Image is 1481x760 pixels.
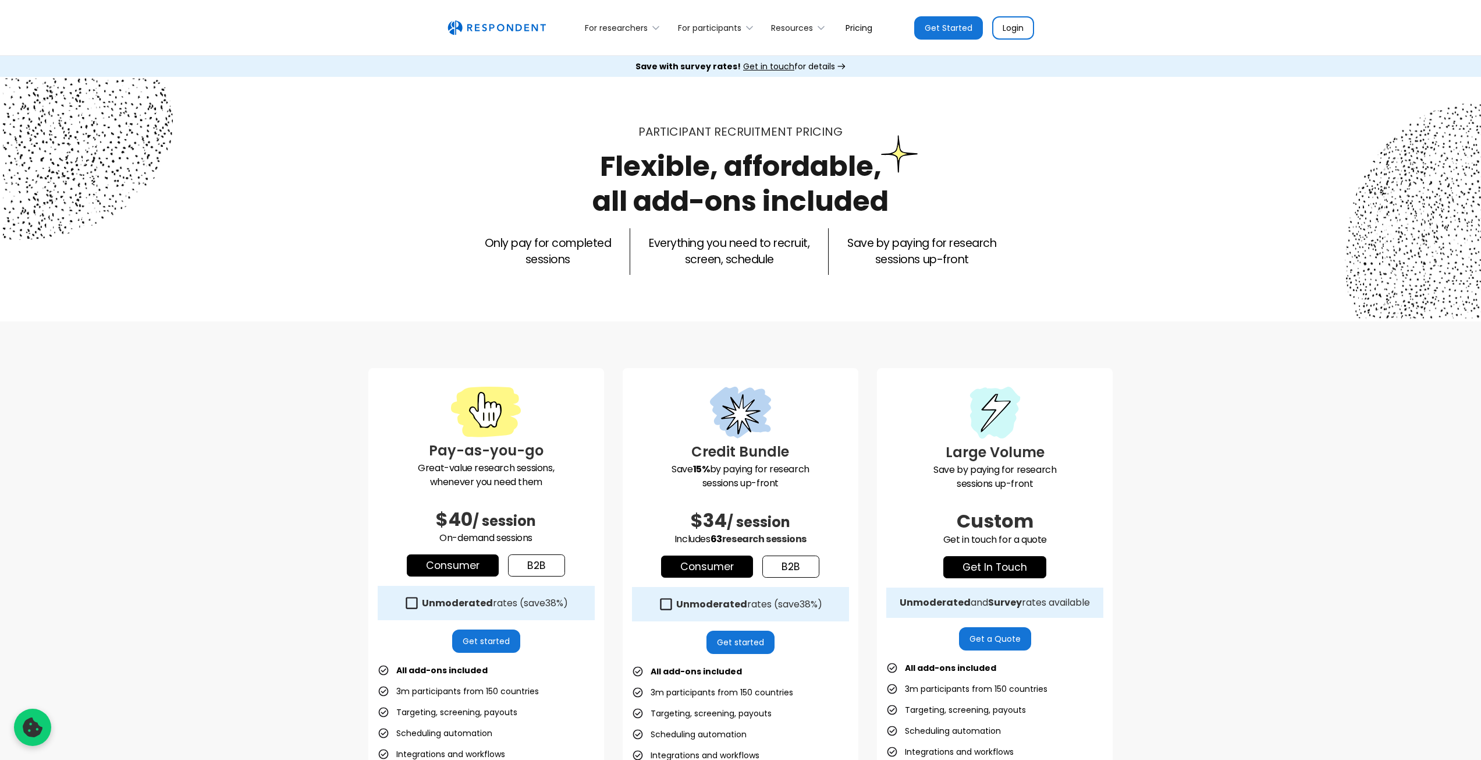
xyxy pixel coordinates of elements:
div: for details [635,61,835,72]
strong: Unmoderated [422,596,493,610]
h3: Credit Bundle [632,441,849,462]
li: Scheduling automation [378,725,492,741]
p: Save by paying for research sessions up-front [632,462,849,490]
li: Targeting, screening, payouts [378,704,517,720]
span: 38% [545,596,563,610]
span: $40 [436,506,473,532]
p: Everything you need to recruit, screen, schedule [649,235,809,268]
strong: All add-ons included [905,662,996,674]
a: Get started [452,630,520,653]
p: Get in touch for a quote [886,533,1103,547]
span: Get in touch [743,61,794,72]
li: Targeting, screening, payouts [632,705,772,722]
p: Includes [632,532,849,546]
a: Get started [706,631,775,654]
a: b2b [762,556,819,578]
li: 3m participants from 150 countries [632,684,793,701]
strong: 15% [693,462,710,476]
li: Scheduling automation [886,723,1001,739]
div: For participants [678,22,741,34]
a: b2b [508,554,565,577]
div: Resources [771,22,813,34]
p: Save by paying for research sessions up-front [886,463,1103,491]
p: On-demand sessions [378,531,595,545]
div: For researchers [585,22,648,34]
li: Scheduling automation [632,726,747,743]
span: $34 [691,507,727,533]
strong: Unmoderated [676,598,747,611]
a: Get Started [914,16,983,40]
div: and rates available [900,597,1090,609]
span: Custom [957,508,1033,534]
div: For participants [671,14,764,41]
span: Participant recruitment [638,123,793,140]
li: 3m participants from 150 countries [378,683,539,699]
div: Resources [765,14,836,41]
span: PRICING [795,123,843,140]
a: Login [992,16,1034,40]
h3: Pay-as-you-go [378,440,595,461]
span: 38% [800,598,818,611]
div: rates (save ) [676,599,822,610]
li: Integrations and workflows [886,744,1014,760]
p: Great-value research sessions, whenever you need them [378,461,595,489]
h3: Large Volume [886,442,1103,463]
strong: Save with survey rates! [635,61,741,72]
strong: Survey [988,596,1022,609]
div: rates (save ) [422,598,568,609]
strong: All add-ons included [651,666,742,677]
li: 3m participants from 150 countries [886,681,1047,697]
p: Save by paying for research sessions up-front [847,235,996,268]
a: Consumer [407,554,499,577]
strong: Unmoderated [900,596,971,609]
span: / session [473,511,536,531]
strong: All add-ons included [396,664,488,676]
p: Only pay for completed sessions [485,235,611,268]
a: Consumer [661,556,753,578]
h1: Flexible, affordable, all add-ons included [592,147,889,221]
span: research sessions [722,532,807,546]
a: Get a Quote [959,627,1031,651]
div: For researchers [578,14,671,41]
a: home [448,20,546,36]
a: Pricing [836,14,882,41]
a: get in touch [943,556,1046,578]
span: 63 [711,532,722,546]
span: / session [727,512,790,532]
img: Untitled UI logotext [448,20,546,36]
li: Targeting, screening, payouts [886,702,1026,718]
